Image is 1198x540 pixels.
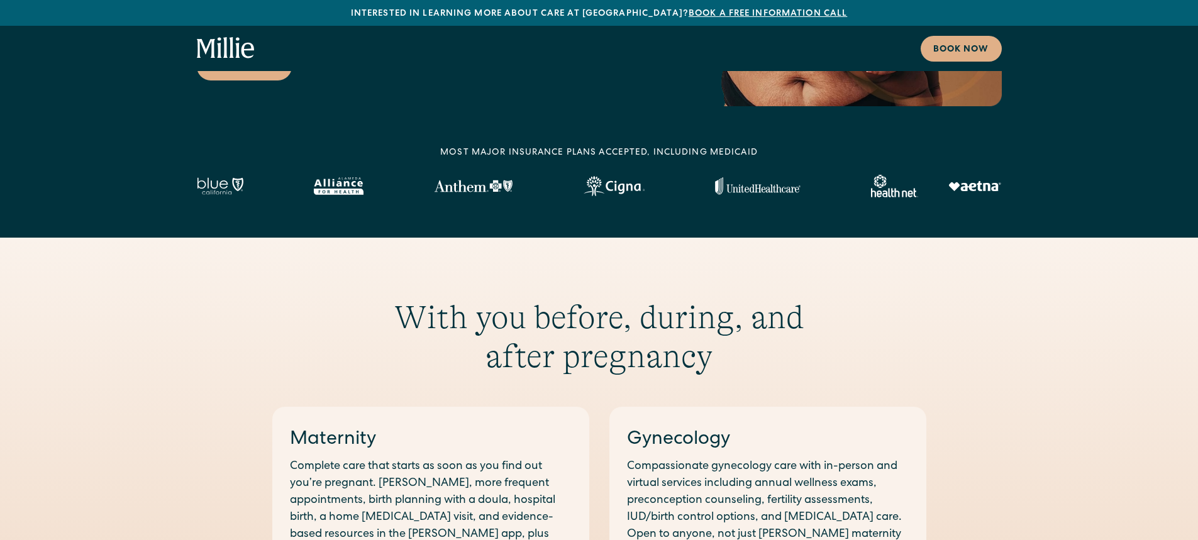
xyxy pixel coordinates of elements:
[584,176,645,196] img: Cigna logo
[871,175,918,197] img: Healthnet logo
[715,177,801,195] img: United Healthcare logo
[627,431,730,449] a: Gynecology
[314,177,363,195] img: Alameda Alliance logo
[197,37,255,60] a: home
[290,431,376,449] a: Maternity
[689,9,847,18] a: Book a free information call
[434,180,513,192] img: Anthem Logo
[933,43,989,57] div: Book now
[948,181,1001,191] img: Aetna logo
[921,36,1002,62] a: Book now
[440,146,758,160] div: MOST MAJOR INSURANCE PLANS ACCEPTED, INCLUDING MEDICAID
[358,298,841,377] h2: With you before, during, and after pregnancy
[197,177,243,195] img: Blue California logo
